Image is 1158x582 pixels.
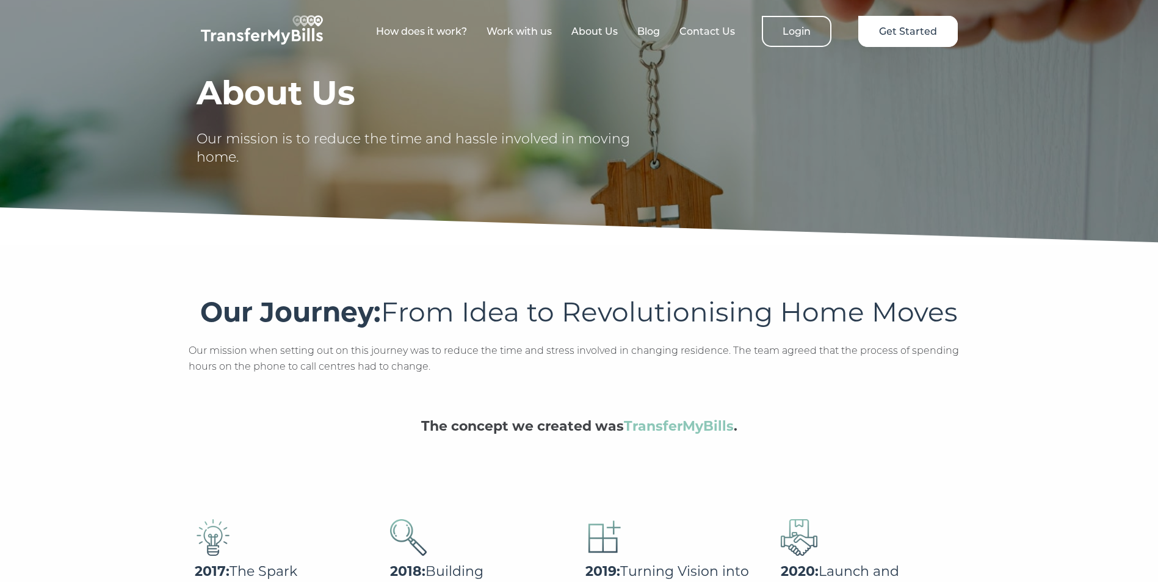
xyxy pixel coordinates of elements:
h1: About Us [197,74,668,112]
img: suppliers.png [781,519,817,556]
a: Login [762,16,831,47]
a: Get Started [858,16,958,47]
img: search-icon.png [390,519,427,556]
p: Our mission is to reduce the time and hassle involved in moving home. [197,130,668,167]
p: Our mission when setting out on this journey was to reduce the time and stress involved in changi... [189,343,970,375]
img: TransferMyBills.com - Helping ease the stress of moving [201,15,323,45]
a: Contact Us [679,26,735,37]
a: Blog [637,26,660,37]
img: add-icon.png [585,519,622,556]
a: How does it work? [376,26,467,37]
span: The Spark [230,563,297,580]
a: About Us [571,26,618,37]
strong: TransferMyBills [624,418,734,434]
a: Work with us [487,26,552,37]
strong: The concept we created was . [421,418,737,434]
span: From Idea to Revolutionising Home Moves [381,295,958,328]
h2: Our Journey: [200,290,958,334]
img: idea-icon.png [195,519,231,556]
